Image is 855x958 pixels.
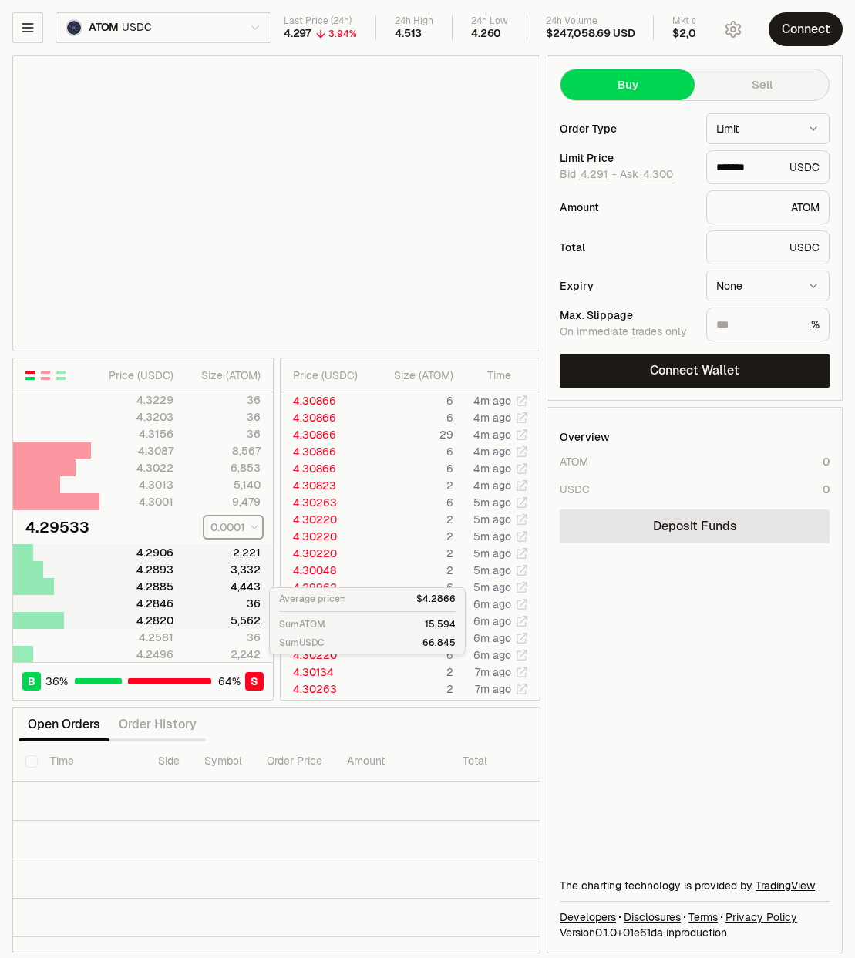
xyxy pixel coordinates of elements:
[284,15,357,27] div: Last Price (24h)
[706,308,830,341] div: %
[122,21,151,35] span: USDC
[370,511,454,528] td: 2
[146,741,192,782] th: Side
[624,909,681,925] a: Disclosures
[756,879,815,892] a: TradingView
[28,674,35,689] span: B
[706,230,830,264] div: USDC
[560,69,695,100] button: Buy
[187,392,260,408] div: 36
[187,409,260,425] div: 36
[688,909,718,925] a: Terms
[100,443,173,459] div: 4.3087
[560,482,590,497] div: USDC
[109,709,206,740] button: Order History
[473,411,511,425] time: 4m ago
[395,27,422,41] div: 4.513
[100,392,173,408] div: 4.3229
[187,494,260,509] div: 9,479
[281,562,371,579] td: 4.30048
[206,518,261,536] button: 0.0001
[370,443,454,460] td: 6
[281,528,371,545] td: 4.30220
[25,516,89,538] div: 4.29533
[560,429,610,445] div: Overview
[328,28,357,40] div: 3.94%
[100,630,173,645] div: 4.2581
[281,460,371,477] td: 4.30866
[100,613,173,628] div: 4.2820
[560,878,830,893] div: The charting technology is provided by
[187,630,260,645] div: 36
[370,647,454,664] td: 6
[192,741,254,782] th: Symbol
[370,681,454,697] td: 2
[281,426,371,443] td: 4.30866
[187,596,260,611] div: 36
[218,674,241,689] span: 64 %
[560,509,830,543] a: Deposit Funds
[25,755,38,768] button: Select all
[370,697,454,714] td: 2
[187,460,260,476] div: 6,853
[706,271,830,301] button: None
[560,202,694,213] div: Amount
[281,545,371,562] td: 4.30220
[13,56,540,351] iframe: Financial Chart
[100,409,173,425] div: 4.3203
[560,153,694,163] div: Limit Price
[187,443,260,459] div: 8,567
[187,579,260,594] div: 4,443
[251,674,258,689] span: S
[279,593,345,605] p: Average price=
[284,27,311,41] div: 4.297
[370,409,454,426] td: 6
[279,637,325,649] p: Sum USDC
[475,682,511,696] time: 7m ago
[100,545,173,560] div: 4.2906
[823,482,830,497] div: 0
[100,562,173,577] div: 4.2893
[473,563,511,577] time: 5m ago
[281,681,371,697] td: 4.30263
[100,494,173,509] div: 4.3001
[725,909,797,925] a: Privacy Policy
[370,528,454,545] td: 2
[706,113,830,144] button: Limit
[281,511,371,528] td: 4.30220
[335,741,450,782] th: Amount
[100,596,173,611] div: 4.2846
[641,168,675,180] button: 4.300
[370,579,454,596] td: 6
[45,674,68,689] span: 36 %
[473,445,511,459] time: 4m ago
[67,21,81,35] img: ATOM Logo
[281,409,371,426] td: 4.30866
[471,15,508,27] div: 24h Low
[425,618,456,630] p: 15,594
[560,909,616,925] a: Developers
[475,665,511,679] time: 7m ago
[579,168,609,180] button: 4.291
[416,593,456,605] p: $4.2866
[89,21,119,35] span: ATOM
[24,369,36,382] button: Show Buy and Sell Orders
[560,325,694,339] div: On immediate trades only
[370,664,454,681] td: 2
[370,545,454,562] td: 2
[560,123,694,134] div: Order Type
[473,394,511,408] time: 4m ago
[706,190,830,224] div: ATOM
[560,454,588,469] div: ATOM
[187,562,260,577] div: 3,332
[560,310,694,321] div: Max. Slippage
[281,647,371,664] td: 4.30220
[100,647,173,662] div: 4.2496
[293,368,370,383] div: Price ( USDC )
[672,27,773,41] div: $2,010,338,717 USD
[370,426,454,443] td: 29
[281,664,371,681] td: 4.30134
[546,15,635,27] div: 24h Volume
[473,614,511,628] time: 6m ago
[382,368,453,383] div: Size ( ATOM )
